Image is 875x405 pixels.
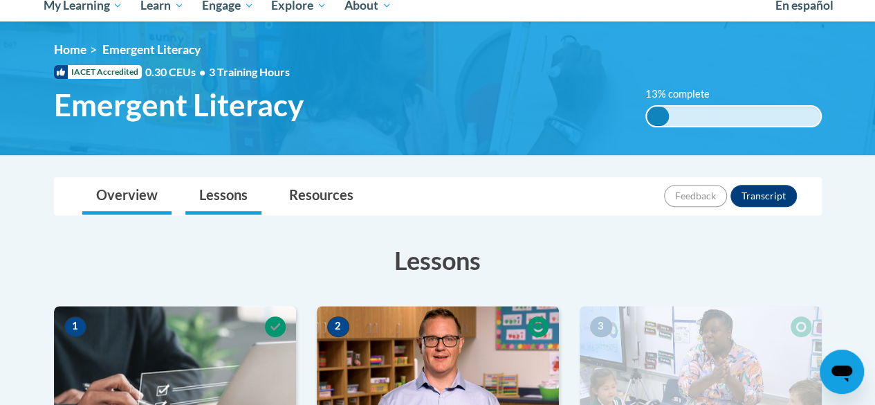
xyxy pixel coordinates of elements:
[185,178,261,215] a: Lessons
[820,350,864,394] iframe: Button to launch messaging window
[209,65,290,78] span: 3 Training Hours
[54,42,86,57] a: Home
[590,316,612,337] span: 3
[54,243,822,278] h3: Lessons
[199,65,205,78] span: •
[327,316,349,337] span: 2
[54,65,142,79] span: IACET Accredited
[82,178,172,215] a: Overview
[102,42,201,57] span: Emergent Literacy
[664,185,727,207] button: Feedback
[645,87,725,102] label: 13% complete
[54,87,304,123] span: Emergent Literacy
[647,107,670,126] div: 13%
[145,64,209,80] span: 0.30 CEUs
[64,316,86,337] span: 1
[275,178,367,215] a: Resources
[730,185,797,207] button: Transcript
